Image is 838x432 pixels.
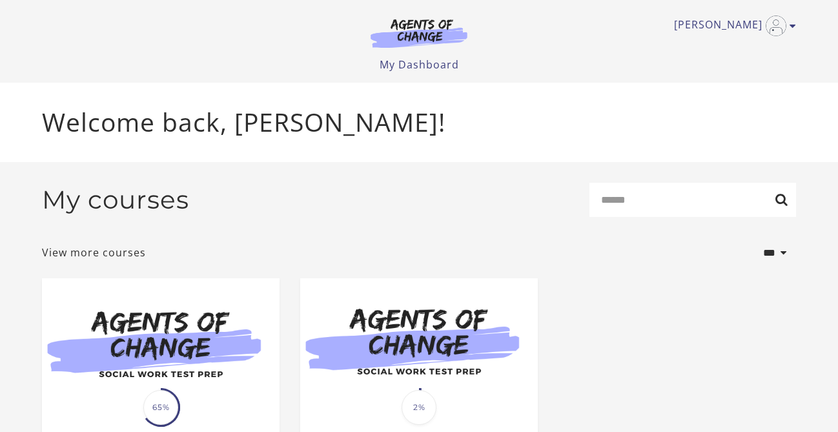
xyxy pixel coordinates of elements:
[143,390,178,425] span: 65%
[42,245,146,260] a: View more courses
[380,57,459,72] a: My Dashboard
[357,18,481,48] img: Agents of Change Logo
[402,390,436,425] span: 2%
[674,15,790,36] a: Toggle menu
[42,103,796,141] p: Welcome back, [PERSON_NAME]!
[42,185,189,215] h2: My courses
